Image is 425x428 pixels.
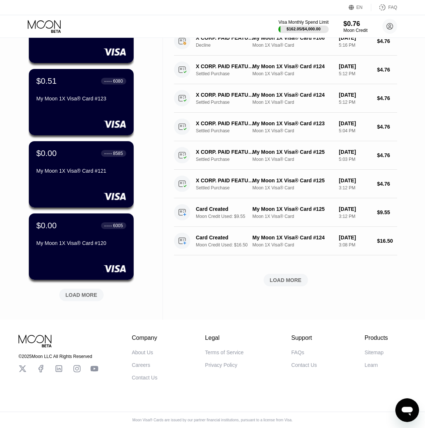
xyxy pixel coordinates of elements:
[205,362,237,368] div: Privacy Policy
[205,349,244,355] div: Terms of Service
[339,157,371,162] div: 5:03 PM
[36,168,126,174] div: My Moon 1X Visa® Card #121
[287,27,321,31] div: $162.05 / $4,000.00
[252,185,333,190] div: Moon 1X Visa® Card
[339,43,371,48] div: 5:16 PM
[339,214,371,219] div: 3:12 PM
[291,335,317,341] div: Support
[278,20,328,33] div: Visa Monthly Spend Limit$162.05/$4,000.00
[252,149,333,155] div: My Moon 1X Visa® Card #125
[196,100,261,105] div: Settled Purchase
[132,349,153,355] div: About Us
[252,206,333,212] div: My Moon 1X Visa® Card #125
[377,38,397,44] div: $4.76
[113,223,123,228] div: 6005
[344,28,368,33] div: Moon Credit
[196,177,257,183] div: X CORP. PAID FEATURES [PHONE_NUMBER] US
[132,375,157,381] div: Contact Us
[174,274,397,286] div: LOAD MORE
[252,63,333,69] div: My Moon 1X Visa® Card #124
[196,185,261,190] div: Settled Purchase
[196,157,261,162] div: Settled Purchase
[196,43,261,48] div: Decline
[205,335,244,341] div: Legal
[174,113,397,141] div: X CORP. PAID FEATURES [PHONE_NUMBER] USSettled PurchaseMy Moon 1X Visa® Card #123Moon 1X Visa® Ca...
[196,120,257,126] div: X CORP. PAID FEATURES [PHONE_NUMBER] US
[104,152,112,155] div: ● ● ● ●
[29,213,134,280] div: $0.00● ● ● ●6005My Moon 1X Visa® Card #120
[365,349,384,355] div: Sitemap
[377,95,397,101] div: $4.76
[113,151,123,156] div: 8585
[196,235,257,240] div: Card Created
[252,128,333,133] div: Moon 1X Visa® Card
[196,149,257,155] div: X CORP. PAID FEATURES [PHONE_NUMBER] US
[339,63,371,69] div: [DATE]
[395,398,419,422] iframe: Кнопка запуска окна обмена сообщениями
[291,362,317,368] div: Contact Us
[344,20,368,33] div: $0.76Moon Credit
[339,120,371,126] div: [DATE]
[174,198,397,227] div: Card CreatedMoon Credit Used: $9.55My Moon 1X Visa® Card #125Moon 1X Visa® Card[DATE]3:12 PM$9.55
[174,56,397,84] div: X CORP. PAID FEATURES [PHONE_NUMBER] USSettled PurchaseMy Moon 1X Visa® Card #124Moon 1X Visa® Ca...
[196,214,261,219] div: Moon Credit Used: $9.55
[36,240,126,246] div: My Moon 1X Visa® Card #120
[252,177,333,183] div: My Moon 1X Visa® Card #125
[357,5,363,10] div: EN
[196,63,257,69] div: X CORP. PAID FEATURES [PHONE_NUMBER] US
[174,141,397,170] div: X CORP. PAID FEATURES [PHONE_NUMBER] USSettled PurchaseMy Moon 1X Visa® Card #125Moon 1X Visa® Ca...
[196,92,257,98] div: X CORP. PAID FEATURES [PHONE_NUMBER] US
[196,206,257,212] div: Card Created
[339,100,371,105] div: 5:12 PM
[388,5,397,10] div: FAQ
[132,335,157,341] div: Company
[252,214,333,219] div: Moon 1X Visa® Card
[291,349,304,355] div: FAQs
[377,67,397,73] div: $4.76
[19,354,98,359] div: © 2025 Moon LLC All Rights Reserved
[29,69,134,135] div: $0.51● ● ● ●6080My Moon 1X Visa® Card #123
[339,149,371,155] div: [DATE]
[365,362,378,368] div: Learn
[174,170,397,198] div: X CORP. PAID FEATURES [PHONE_NUMBER] USSettled PurchaseMy Moon 1X Visa® Card #125Moon 1X Visa® Ca...
[132,362,150,368] div: Careers
[339,242,371,248] div: 3:08 PM
[66,292,97,298] div: LOAD MORE
[196,128,261,133] div: Settled Purchase
[377,152,397,158] div: $4.76
[196,242,261,248] div: Moon Credit Used: $16.50
[252,120,333,126] div: My Moon 1X Visa® Card #123
[339,185,371,190] div: 3:12 PM
[252,71,333,76] div: Moon 1X Visa® Card
[252,242,333,248] div: Moon 1X Visa® Card
[36,221,57,230] div: $0.00
[174,227,397,255] div: Card CreatedMoon Credit Used: $16.50My Moon 1X Visa® Card #124Moon 1X Visa® Card[DATE]3:08 PM$16.50
[344,20,368,28] div: $0.76
[339,177,371,183] div: [DATE]
[339,235,371,240] div: [DATE]
[36,96,126,102] div: My Moon 1X Visa® Card #123
[349,4,371,11] div: EN
[339,128,371,133] div: 5:04 PM
[127,418,299,422] div: Moon Visa® Cards are issued by our partner financial institutions, pursuant to a license from Visa.
[377,124,397,130] div: $4.76
[54,286,109,301] div: LOAD MORE
[252,157,333,162] div: Moon 1X Visa® Card
[252,92,333,98] div: My Moon 1X Visa® Card #124
[104,225,112,227] div: ● ● ● ●
[365,335,388,341] div: Products
[113,79,123,84] div: 6080
[377,238,397,244] div: $16.50
[339,206,371,212] div: [DATE]
[196,71,261,76] div: Settled Purchase
[339,92,371,98] div: [DATE]
[104,80,112,82] div: ● ● ● ●
[174,84,397,113] div: X CORP. PAID FEATURES [PHONE_NUMBER] USSettled PurchaseMy Moon 1X Visa® Card #124Moon 1X Visa® Ca...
